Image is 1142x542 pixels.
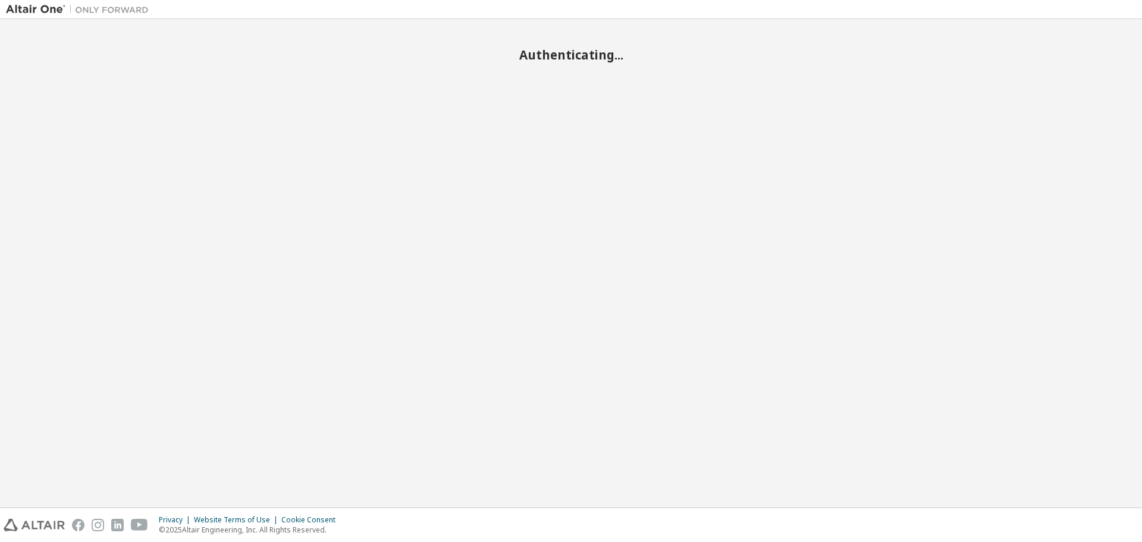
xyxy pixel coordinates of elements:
img: linkedin.svg [111,519,124,531]
img: facebook.svg [72,519,84,531]
div: Cookie Consent [281,515,343,525]
img: Altair One [6,4,155,15]
p: © 2025 Altair Engineering, Inc. All Rights Reserved. [159,525,343,535]
h2: Authenticating... [6,47,1136,62]
img: altair_logo.svg [4,519,65,531]
img: youtube.svg [131,519,148,531]
img: instagram.svg [92,519,104,531]
div: Website Terms of Use [194,515,281,525]
div: Privacy [159,515,194,525]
